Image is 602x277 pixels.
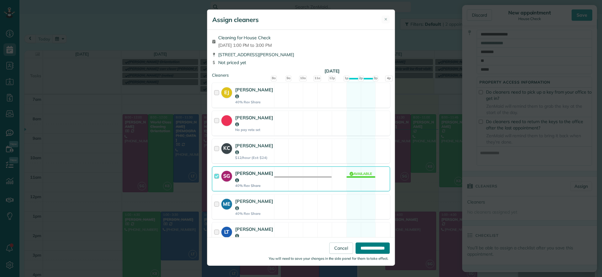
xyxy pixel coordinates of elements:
div: Not priced yet [212,59,390,66]
strong: LT [221,227,232,236]
strong: No pay rate set [235,128,273,132]
strong: [PERSON_NAME] [235,198,273,211]
strong: 40% Rev Share [235,211,273,216]
strong: [PERSON_NAME] [235,226,273,239]
strong: EJ [221,87,232,96]
strong: [PERSON_NAME] [235,115,273,127]
small: You will need to save your changes in the side panel for them to take effect. [269,256,388,261]
strong: ME [221,199,232,208]
strong: [PERSON_NAME] [235,143,273,155]
strong: [PERSON_NAME] [235,170,273,183]
strong: 40% Rev Share [235,100,273,104]
strong: [PERSON_NAME] [235,87,273,99]
a: Cancel [329,242,353,254]
span: ✕ [384,16,388,22]
h5: Assign cleaners [212,15,259,24]
strong: $12/hour (Est: $24) [235,155,273,160]
strong: 40% Rev Share [235,183,273,188]
strong: SG [221,171,232,180]
div: Cleaners [212,72,390,74]
div: [STREET_ADDRESS][PERSON_NAME] [212,52,390,58]
span: [DATE] 1:00 PM to 3:00 PM [218,42,272,48]
strong: KC [221,143,232,152]
span: Cleaning for House Check [218,35,272,41]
